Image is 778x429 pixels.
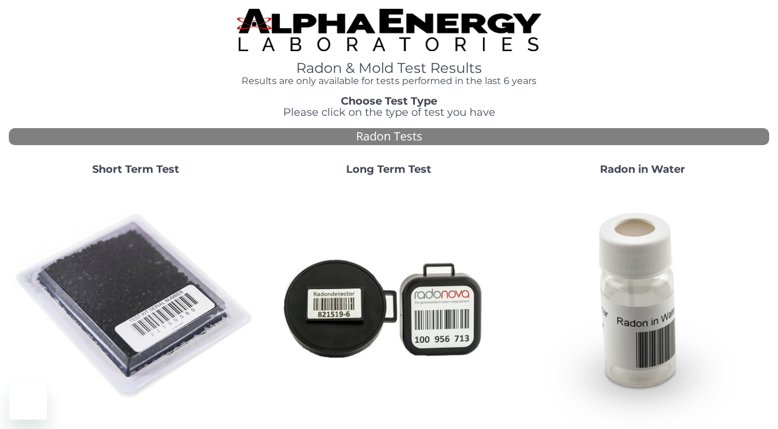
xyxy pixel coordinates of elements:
strong: Choose Test Type [341,95,437,108]
img: TightCrop.jpg [237,9,541,51]
div: Radon Tests [9,128,769,145]
img: ShortTerm.jpg [14,185,257,428]
iframe: Button to launch messaging window [9,382,47,420]
strong: Long Term Test [346,163,431,176]
h1: Radon & Mold Test Results [237,61,541,76]
strong: Short Term Test [92,163,179,176]
img: Radtrak2vsRadtrak3.jpg [267,185,511,428]
img: RadoninWater.jpg [521,185,764,428]
strong: Radon in Water [600,163,685,176]
span: Please click on the type of test you have [283,106,495,119]
h4: Results are only available for tests performed in the last 6 years [237,76,541,86]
